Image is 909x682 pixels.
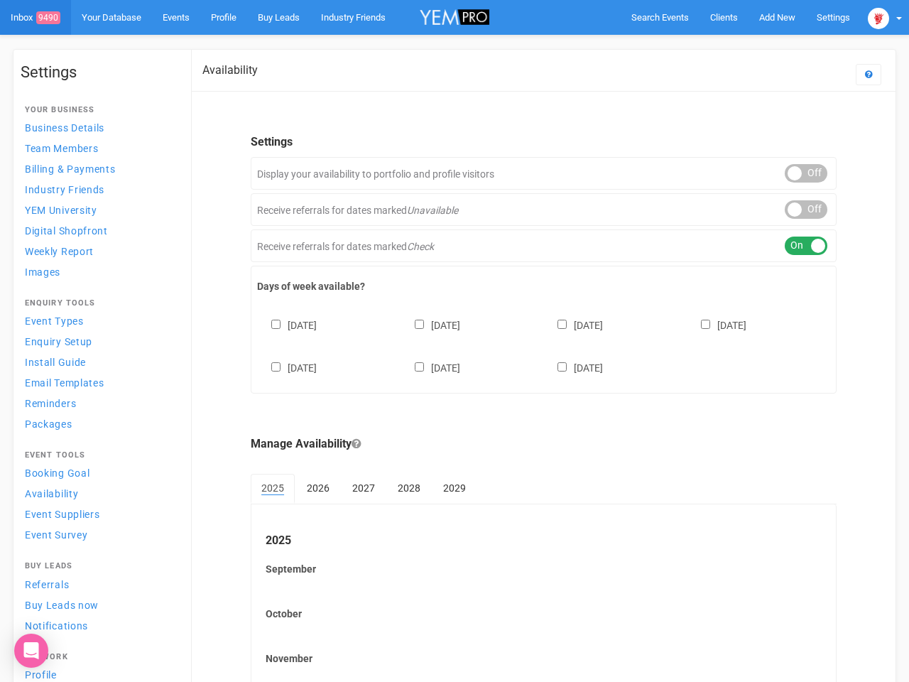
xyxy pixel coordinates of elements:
[25,122,104,134] span: Business Details
[25,143,98,154] span: Team Members
[21,64,177,81] h1: Settings
[25,106,173,114] h4: Your Business
[266,651,822,666] label: November
[251,193,837,226] div: Receive referrals for dates marked
[415,320,424,329] input: [DATE]
[687,317,746,332] label: [DATE]
[543,317,603,332] label: [DATE]
[557,320,567,329] input: [DATE]
[21,504,177,524] a: Event Suppliers
[21,139,177,158] a: Team Members
[710,12,738,23] span: Clients
[407,241,434,252] em: Check
[266,607,822,621] label: October
[266,562,822,576] label: September
[543,359,603,375] label: [DATE]
[257,279,830,293] label: Days of week available?
[25,529,87,541] span: Event Survey
[21,221,177,240] a: Digital Shopfront
[25,488,78,499] span: Availability
[21,311,177,330] a: Event Types
[342,474,386,502] a: 2027
[25,451,173,460] h4: Event Tools
[25,246,94,257] span: Weekly Report
[21,414,177,433] a: Packages
[25,509,100,520] span: Event Suppliers
[21,595,177,615] a: Buy Leads now
[631,12,689,23] span: Search Events
[21,200,177,220] a: YEM University
[21,262,177,281] a: Images
[25,357,86,368] span: Install Guide
[25,205,97,216] span: YEM University
[25,225,108,237] span: Digital Shopfront
[415,362,424,372] input: [DATE]
[251,436,837,453] legend: Manage Availability
[25,315,84,327] span: Event Types
[21,484,177,503] a: Availability
[868,8,889,29] img: open-uri20250107-2-1pbi2ie
[25,398,76,409] span: Reminders
[21,332,177,351] a: Enquiry Setup
[25,377,104,389] span: Email Templates
[21,394,177,413] a: Reminders
[401,359,460,375] label: [DATE]
[759,12,795,23] span: Add New
[21,159,177,178] a: Billing & Payments
[271,320,281,329] input: [DATE]
[21,575,177,594] a: Referrals
[701,320,710,329] input: [DATE]
[251,157,837,190] div: Display your availability to portfolio and profile visitors
[21,118,177,137] a: Business Details
[21,352,177,372] a: Install Guide
[21,242,177,261] a: Weekly Report
[401,317,460,332] label: [DATE]
[257,317,317,332] label: [DATE]
[407,205,458,216] em: Unavailable
[25,653,173,661] h4: Network
[21,463,177,482] a: Booking Goal
[257,359,317,375] label: [DATE]
[266,533,822,549] legend: 2025
[557,362,567,372] input: [DATE]
[21,373,177,392] a: Email Templates
[25,620,88,632] span: Notifications
[432,474,477,502] a: 2029
[25,266,60,278] span: Images
[21,180,177,199] a: Industry Friends
[251,229,837,262] div: Receive referrals for dates marked
[271,362,281,372] input: [DATE]
[251,474,295,504] a: 2025
[25,467,89,479] span: Booking Goal
[296,474,340,502] a: 2026
[25,562,173,570] h4: Buy Leads
[387,474,431,502] a: 2028
[21,525,177,544] a: Event Survey
[25,163,116,175] span: Billing & Payments
[25,299,173,308] h4: Enquiry Tools
[25,418,72,430] span: Packages
[21,616,177,635] a: Notifications
[202,64,258,77] h2: Availability
[25,336,92,347] span: Enquiry Setup
[36,11,60,24] span: 9490
[251,134,837,151] legend: Settings
[14,634,48,668] div: Open Intercom Messenger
